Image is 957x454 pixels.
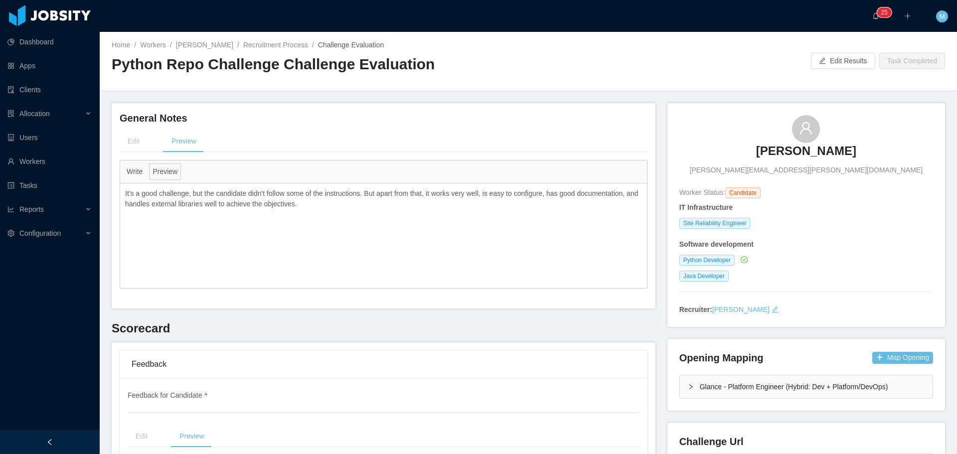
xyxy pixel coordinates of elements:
h3: [PERSON_NAME] [756,143,856,159]
i: icon: plus [904,12,911,19]
a: icon: robotUsers [7,128,92,148]
a: [PERSON_NAME] [712,305,770,313]
h4: General Notes [120,111,647,125]
a: icon: check-circle [739,256,748,264]
i: icon: solution [7,110,14,117]
div: Edit [128,425,156,448]
span: / [312,41,314,49]
span: Configuration [19,229,61,237]
a: icon: userWorkers [7,151,92,171]
button: icon: editEdit Results [811,53,875,69]
span: Challenge Evaluation [318,41,384,49]
a: Home [112,41,130,49]
i: icon: edit [772,306,779,313]
p: It's a good challenge, but the candidate didn't follow some of the instructions. But apart from t... [125,188,642,209]
span: / [170,41,172,49]
i: icon: right [688,384,694,390]
a: icon: profileTasks [7,175,92,195]
span: / [237,41,239,49]
span: Feedback for Candidate [128,391,207,399]
p: 5 [884,7,888,17]
strong: Software development [679,240,754,248]
a: Recruitment Process [243,41,308,49]
div: Edit [120,130,148,152]
i: icon: setting [7,230,14,237]
span: Allocation [19,110,50,118]
span: Java Developer [679,271,729,282]
span: Candidate [725,187,761,198]
strong: IT Infrastructure [679,203,733,211]
span: Reports [19,205,44,213]
span: Site Reliability Engineer [679,218,751,229]
i: icon: check-circle [741,256,748,263]
a: icon: pie-chartDashboard [7,32,92,52]
a: [PERSON_NAME] [176,41,233,49]
span: Python Developer [679,255,735,266]
strong: Recruiter: [679,305,712,313]
a: icon: appstoreApps [7,56,92,76]
a: [PERSON_NAME] [756,143,856,165]
span: Worker Status: [679,188,725,196]
button: Task Completed [879,53,945,69]
i: icon: user [799,121,813,135]
span: / [134,41,136,49]
a: icon: auditClients [7,80,92,100]
h2: Python Repo Challenge Challenge Evaluation [112,54,528,75]
button: Preview [149,163,181,180]
a: Workers [140,41,166,49]
div: Preview [163,130,204,152]
button: Write [123,163,146,180]
span: [PERSON_NAME][EMAIL_ADDRESS][PERSON_NAME][DOMAIN_NAME] [690,165,923,175]
span: M [939,10,945,22]
h3: Scorecard [112,320,655,336]
button: icon: plusMap Opening [872,352,933,364]
div: Feedback [132,350,636,378]
sup: 25 [877,7,891,17]
i: icon: line-chart [7,206,14,213]
div: icon: rightGlance - Platform Engineer (Hybrid: Dev + Platform/DevOps) [680,375,933,398]
div: Preview [171,425,212,448]
i: icon: bell [872,12,879,19]
h4: Opening Mapping [679,351,764,365]
h4: Challenge Url [679,435,933,449]
p: 2 [881,7,884,17]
